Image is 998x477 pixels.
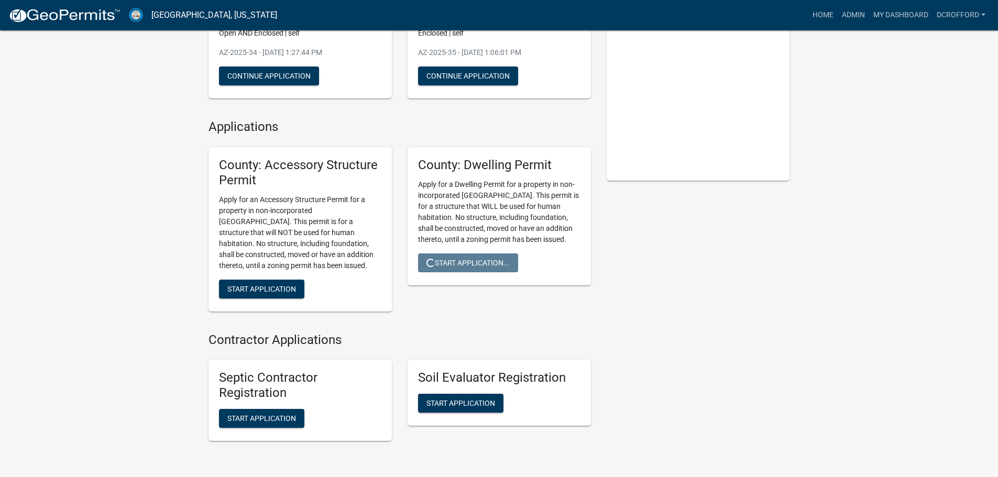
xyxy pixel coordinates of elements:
button: Start Application [219,280,304,298]
wm-workflow-list-section: Contractor Applications [209,332,591,449]
h5: County: Dwelling Permit [418,158,580,173]
h5: Soil Evaluator Registration [418,370,580,385]
a: Admin [838,5,869,25]
p: AZ-2025-35 - [DATE] 1:06:01 PM [418,47,580,58]
button: Start Application... [418,253,518,272]
a: My Dashboard [869,5,933,25]
button: Continue Application [418,66,518,85]
span: Start Application [227,414,296,423]
p: Apply for a Dwelling Permit for a property in non-incorporated [GEOGRAPHIC_DATA]. This permit is ... [418,179,580,245]
button: Continue Application [219,66,319,85]
a: dcrofford [933,5,990,25]
a: [GEOGRAPHIC_DATA], [US_STATE] [151,6,277,24]
wm-workflow-list-section: Applications [209,119,591,319]
a: Home [808,5,838,25]
h5: Septic Contractor Registration [219,370,381,401]
p: Apply for an Accessory Structure Permit for a property in non-incorporated [GEOGRAPHIC_DATA]. Thi... [219,194,381,271]
h4: Contractor Applications [209,332,591,348]
h4: Applications [209,119,591,135]
span: Start Application [426,399,495,407]
h5: County: Accessory Structure Permit [219,158,381,188]
button: Start Application [219,409,304,428]
span: Start Application... [426,258,510,267]
span: Start Application [227,284,296,293]
img: Custer County, Colorado [129,8,143,22]
p: AZ-2025-34 - [DATE] 1:27:44 PM [219,47,381,58]
button: Start Application [418,394,503,413]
